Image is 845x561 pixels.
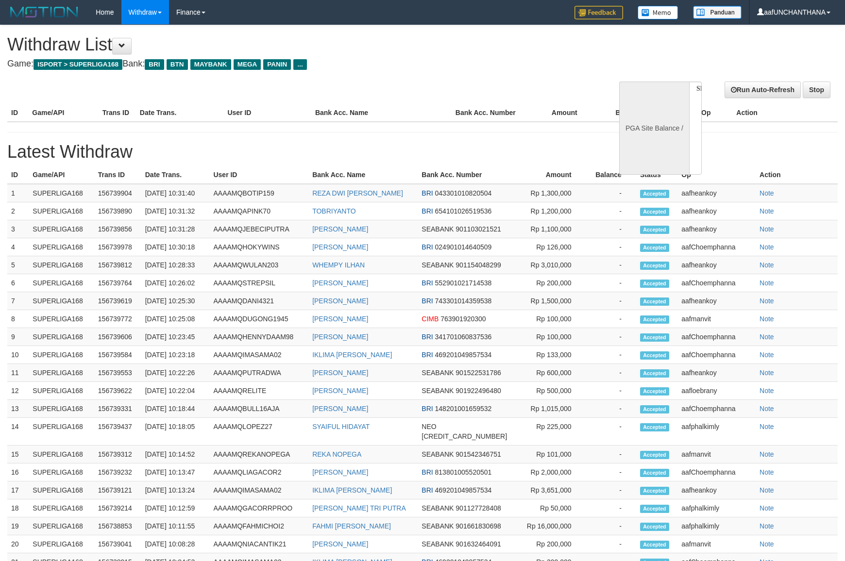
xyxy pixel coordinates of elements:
[141,238,210,256] td: [DATE] 10:30:18
[523,364,586,382] td: Rp 600,000
[7,310,29,328] td: 8
[693,6,742,19] img: panduan.png
[640,469,669,477] span: Accepted
[592,104,656,122] th: Balance
[223,104,311,122] th: User ID
[7,5,81,19] img: MOTION_logo.png
[7,382,29,400] td: 12
[640,208,669,216] span: Accepted
[7,256,29,274] td: 5
[141,418,210,445] td: [DATE] 10:18:05
[586,364,636,382] td: -
[7,400,29,418] td: 13
[422,225,454,233] span: SEABANK
[677,481,756,499] td: aafheankoy
[677,166,756,184] th: Op
[523,499,586,517] td: Rp 50,000
[312,504,406,512] a: [PERSON_NAME] TRI PUTRA
[760,207,774,215] a: Note
[29,274,94,292] td: SUPERLIGA168
[141,346,210,364] td: [DATE] 10:23:18
[7,328,29,346] td: 9
[523,382,586,400] td: Rp 500,000
[440,315,486,323] span: 763901920300
[422,261,454,269] span: SEABANK
[29,517,94,535] td: SUPERLIGA168
[422,468,433,476] span: BRI
[677,184,756,202] td: aafheankoy
[312,450,361,458] a: REKA NOPEGA
[94,328,141,346] td: 156739606
[640,297,669,306] span: Accepted
[523,346,586,364] td: Rp 133,000
[760,540,774,548] a: Note
[7,517,29,535] td: 19
[312,351,392,359] a: IKLIMA [PERSON_NAME]
[209,445,308,463] td: AAAAMQREKANOPEGA
[94,463,141,481] td: 156739232
[94,202,141,220] td: 156739890
[803,82,830,98] a: Stop
[523,256,586,274] td: Rp 3,010,000
[209,535,308,553] td: AAAAMQNIACANTIK21
[677,400,756,418] td: aafChoemphanna
[263,59,291,70] span: PANIN
[677,256,756,274] td: aafheankoy
[209,202,308,220] td: AAAAMQAPINK70
[293,59,306,70] span: ...
[94,382,141,400] td: 156739622
[141,535,210,553] td: [DATE] 10:08:28
[141,292,210,310] td: [DATE] 10:25:30
[435,405,492,412] span: 148201001659532
[523,292,586,310] td: Rp 1,500,000
[640,315,669,324] span: Accepted
[94,184,141,202] td: 156739904
[209,184,308,202] td: AAAAMQBOTIP159
[141,184,210,202] td: [DATE] 10:31:40
[422,369,454,377] span: SEABANK
[312,189,403,197] a: REZA DWI [PERSON_NAME]
[586,328,636,346] td: -
[7,481,29,499] td: 17
[29,184,94,202] td: SUPERLIGA168
[586,274,636,292] td: -
[141,202,210,220] td: [DATE] 10:31:32
[29,535,94,553] td: SUPERLIGA168
[94,346,141,364] td: 156739584
[141,499,210,517] td: [DATE] 10:12:59
[640,244,669,252] span: Accepted
[677,418,756,445] td: aafphalkimly
[94,499,141,517] td: 156739214
[422,522,454,530] span: SEABANK
[234,59,261,70] span: MEGA
[677,274,756,292] td: aafChoemphanna
[7,166,29,184] th: ID
[312,486,392,494] a: IKLIMA [PERSON_NAME]
[456,369,501,377] span: 901522531786
[760,486,774,494] a: Note
[7,463,29,481] td: 16
[677,463,756,481] td: aafChoemphanna
[141,445,210,463] td: [DATE] 10:14:52
[640,505,669,513] span: Accepted
[640,541,669,549] span: Accepted
[523,202,586,220] td: Rp 1,200,000
[523,310,586,328] td: Rp 100,000
[141,274,210,292] td: [DATE] 10:26:02
[7,274,29,292] td: 6
[94,220,141,238] td: 156739856
[677,535,756,553] td: aafmanvit
[523,445,586,463] td: Rp 101,000
[760,504,774,512] a: Note
[7,104,28,122] th: ID
[422,450,454,458] span: SEABANK
[422,423,436,430] span: NEO
[586,535,636,553] td: -
[141,328,210,346] td: [DATE] 10:23:45
[7,220,29,238] td: 3
[422,486,433,494] span: BRI
[619,82,689,175] div: PGA Site Balance /
[677,445,756,463] td: aafmanvit
[435,207,492,215] span: 654101026519536
[760,351,774,359] a: Note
